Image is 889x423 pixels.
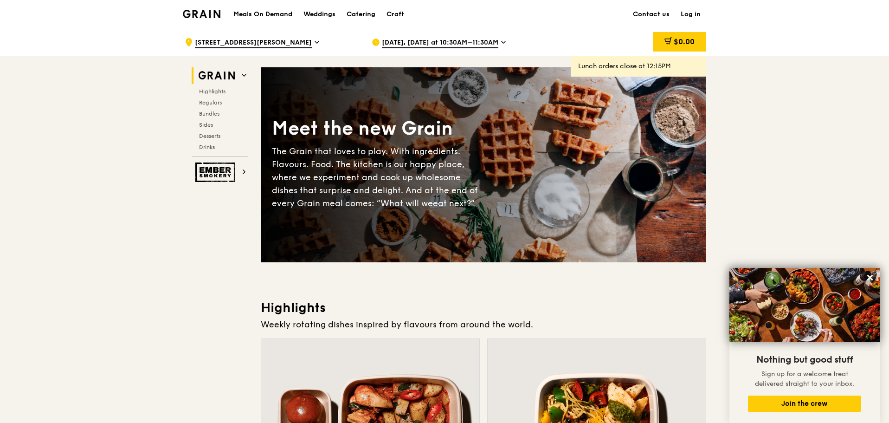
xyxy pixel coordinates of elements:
[578,62,699,71] div: Lunch orders close at 12:15PM
[627,0,675,28] a: Contact us
[381,0,410,28] a: Craft
[756,354,853,365] span: Nothing but good stuff
[261,318,706,331] div: Weekly rotating dishes inspired by flavours from around the world.
[261,299,706,316] h3: Highlights
[341,0,381,28] a: Catering
[674,37,695,46] span: $0.00
[755,370,854,388] span: Sign up for a welcome treat delivered straight to your inbox.
[199,99,222,106] span: Regulars
[347,0,375,28] div: Catering
[272,145,483,210] div: The Grain that loves to play. With ingredients. Flavours. Food. The kitchen is our happy place, w...
[675,0,706,28] a: Log in
[298,0,341,28] a: Weddings
[183,10,220,18] img: Grain
[199,111,219,117] span: Bundles
[272,116,483,141] div: Meet the new Grain
[195,67,238,84] img: Grain web logo
[199,122,213,128] span: Sides
[748,396,861,412] button: Join the crew
[199,88,225,95] span: Highlights
[382,38,498,48] span: [DATE], [DATE] at 10:30AM–11:30AM
[233,10,292,19] h1: Meals On Demand
[195,163,238,182] img: Ember Smokery web logo
[863,270,877,285] button: Close
[195,38,312,48] span: [STREET_ADDRESS][PERSON_NAME]
[387,0,404,28] div: Craft
[303,0,335,28] div: Weddings
[199,133,220,139] span: Desserts
[729,268,880,342] img: DSC07876-Edit02-Large.jpeg
[199,144,215,150] span: Drinks
[433,198,475,208] span: eat next?”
